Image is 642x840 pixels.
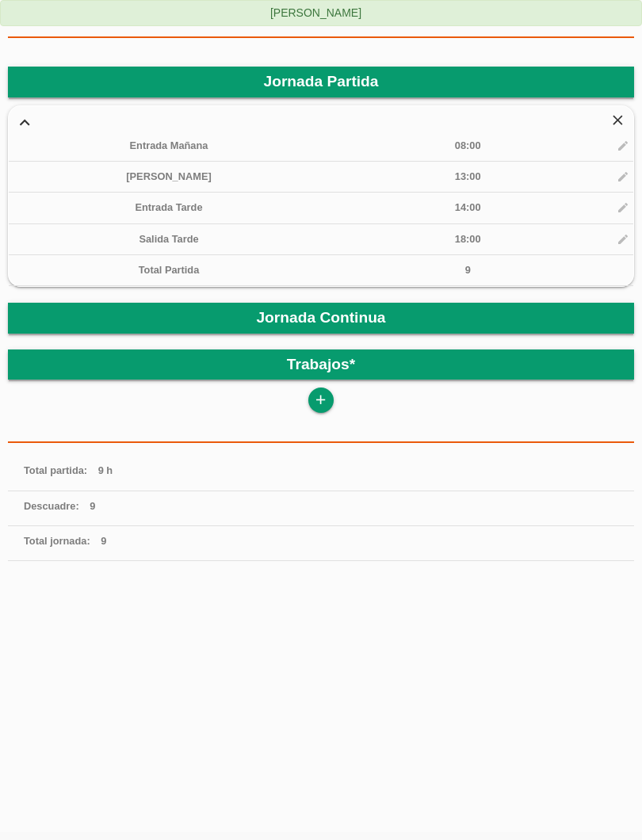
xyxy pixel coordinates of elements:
span: 08:00 [455,139,481,151]
span: Total partida: [24,464,87,476]
header: Jornada Continua [8,303,634,333]
span: 9 [101,535,106,547]
span: h [106,464,113,476]
span: Salida Tarde [139,233,198,245]
span: [PERSON_NAME] [126,170,211,182]
span: Entrada Tarde [135,201,202,213]
i: add [313,388,328,413]
header: Trabajos* [8,349,634,380]
i: close [605,113,630,129]
span: 18:00 [455,233,481,245]
header: Jornada Partida [8,67,634,97]
span: Total jornada: [24,535,90,547]
span: 14:00 [455,201,481,213]
span: 9 [90,500,95,512]
i: expand_more [12,112,37,132]
span: 9 [98,464,104,476]
a: add [308,388,334,413]
span: Entrada Mañana [130,139,208,151]
span: Descuadre: [24,500,79,512]
span: 13:00 [455,170,481,182]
